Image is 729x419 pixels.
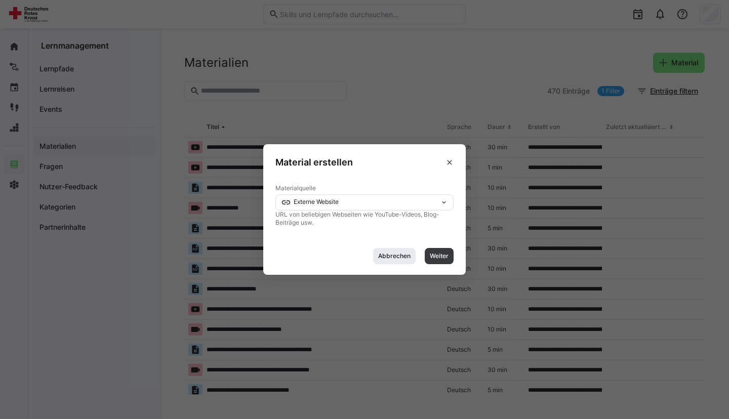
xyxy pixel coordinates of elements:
p: URL von beliebigen Webseiten wie YouTube-Videos, Blog-Beiträge usw. [275,211,454,227]
span: Weiter [429,252,450,260]
span: Externe Website [294,198,339,205]
p: Materialquelle [275,184,454,192]
h3: Material erstellen [275,156,353,168]
button: Weiter [425,248,454,264]
span: Abbrechen [377,252,412,260]
button: Abbrechen [373,248,416,264]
